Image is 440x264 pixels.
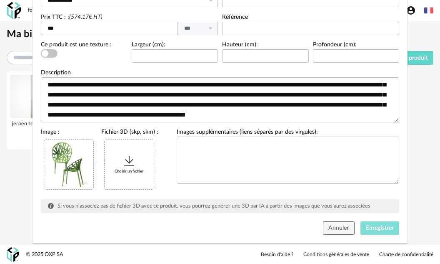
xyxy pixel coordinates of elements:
[328,225,349,231] span: Annuler
[366,225,394,231] span: Enregistrer
[57,203,370,209] span: Si vous n’associez pas de fichier 3D avec ce produit, vous pourrez générer une 3D par IA à partir...
[222,14,248,22] label: Référence
[41,14,102,20] label: Prix TTC : :
[177,129,318,137] label: Images supplémentaires (liens séparés par des virgules):
[41,129,60,137] label: Image :
[101,129,158,137] label: Fichier 3D (skp, skm) :
[41,42,112,49] label: Ce produit est une texture :
[222,42,258,49] label: Hauteur (cm):
[132,42,165,49] label: Largeur (cm):
[323,221,355,235] button: Annuler
[313,42,357,49] label: Profondeur (cm):
[41,70,71,77] label: Description
[69,14,102,20] i: (574.17€ HT)
[360,221,400,235] button: Enregistrer
[105,140,154,189] div: Choisir un fichier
